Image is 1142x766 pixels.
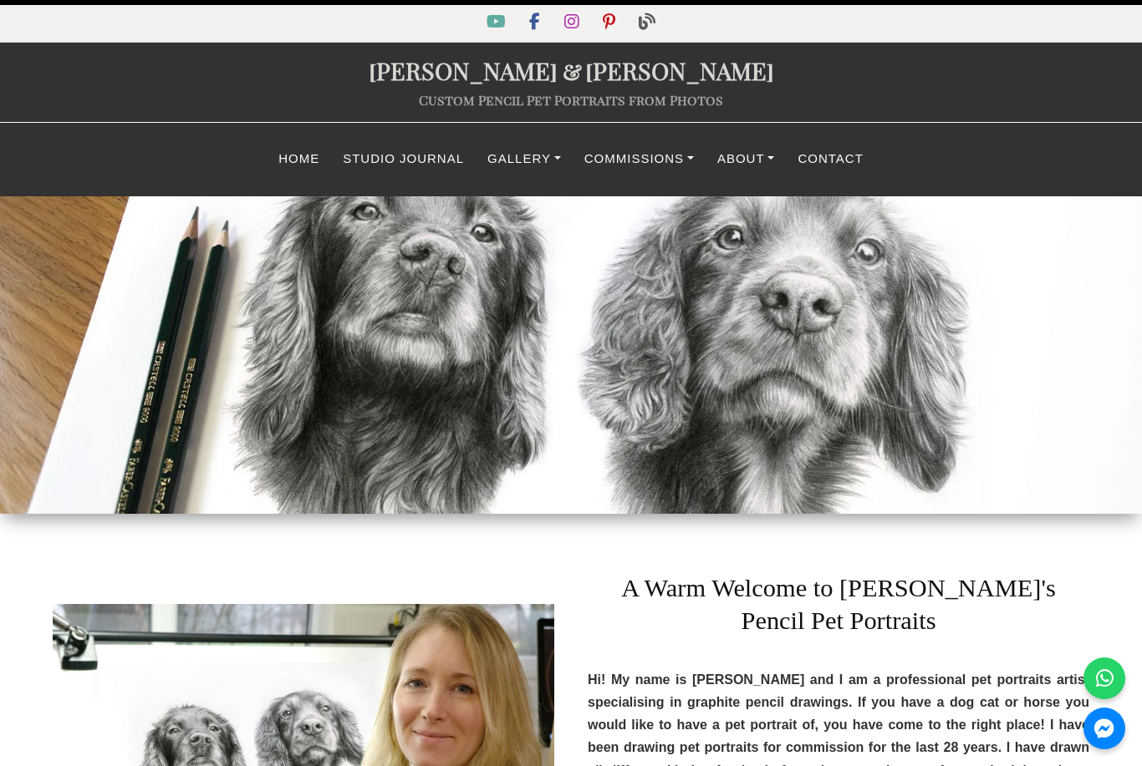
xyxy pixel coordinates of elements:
[419,91,723,109] a: Custom Pencil Pet Portraits from Photos
[593,16,629,30] a: Pinterest
[1083,708,1125,749] a: Messenger
[554,16,593,30] a: Instagram
[369,54,774,86] a: [PERSON_NAME]&[PERSON_NAME]
[588,547,1089,647] h1: A Warm Welcome to [PERSON_NAME]'s Pencil Pet Portraits
[558,54,585,86] span: &
[267,143,331,175] a: Home
[706,143,787,175] a: About
[477,16,519,30] a: YouTube
[331,143,476,175] a: Studio Journal
[786,143,874,175] a: Contact
[519,16,553,30] a: Facebook
[629,16,665,30] a: Blog
[573,143,706,175] a: Commissions
[476,143,573,175] a: Gallery
[1083,657,1125,699] a: WhatsApp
